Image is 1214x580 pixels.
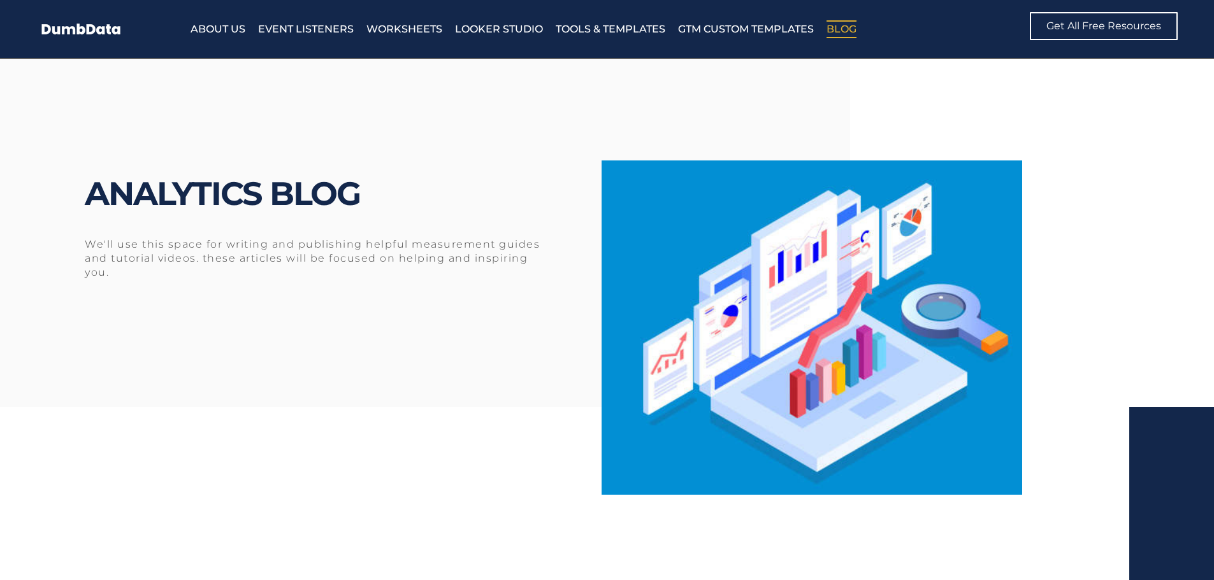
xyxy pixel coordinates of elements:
span: Get All Free Resources [1046,21,1161,31]
a: Get All Free Resources [1030,12,1178,40]
h6: We'll use this space for writing and publishing helpful measurement guides and tutorial videos. t... [85,237,542,279]
a: About Us [191,20,245,38]
a: Blog [827,20,856,38]
a: Tools & Templates [556,20,665,38]
a: Looker Studio [455,20,543,38]
nav: Menu [191,20,947,38]
h1: Analytics Blog [85,168,637,219]
a: GTM Custom Templates [678,20,814,38]
a: Worksheets [366,20,442,38]
a: Event Listeners [258,20,354,38]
